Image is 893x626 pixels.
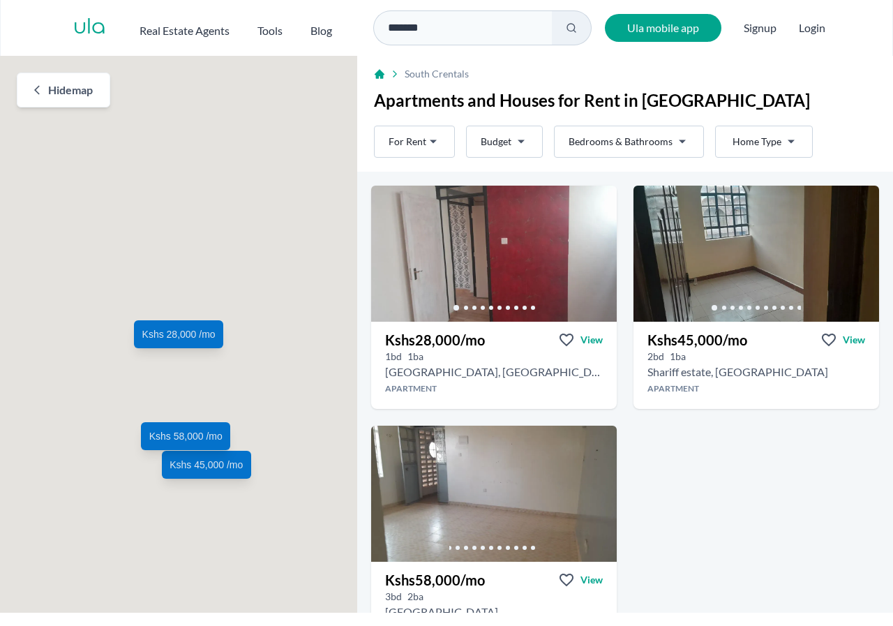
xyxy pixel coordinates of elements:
[647,364,828,380] h2: 2 bedroom Apartment for rent in South C - Kshs 45,000/mo -Shariff estate, Unnamed Road, Nairobi, ...
[141,422,230,450] a: Kshs 58,000 /mo
[385,604,498,620] h2: 3 bedroom Apartment for rent in South C - Kshs 58,000/mo -Five Star Phase 1 Estate, Five Star Roa...
[134,321,223,349] a: Kshs 28,000 /mo
[569,135,673,149] span: Bedrooms & Bathrooms
[170,458,243,472] span: Kshs 45,000 /mo
[385,350,402,364] h5: 1 bedrooms
[140,22,230,39] h2: Real Estate Agents
[140,17,230,39] button: Real Estate Agents
[580,573,603,587] span: View
[633,322,879,409] a: Kshs45,000/moViewView property in detail2bd 1ba Shariff estate, [GEOGRAPHIC_DATA]Apartment
[744,14,776,42] span: Signup
[371,322,617,409] a: Kshs28,000/moViewView property in detail1bd 1ba [GEOGRAPHIC_DATA], [GEOGRAPHIC_DATA]Apartment
[371,426,617,562] img: 3 bedroom Apartment for rent - Kshs 58,000/mo - in South C at Five Star Phase 1 Estate, Five Star...
[633,186,879,322] img: 2 bedroom Apartment for rent - Kshs 45,000/mo - in South C Shariff estate, Unnamed Road, Nairobi,...
[715,126,813,158] button: Home Type
[310,17,332,39] a: Blog
[310,22,332,39] h2: Blog
[149,429,223,443] span: Kshs 58,000 /mo
[407,590,423,604] h5: 2 bathrooms
[48,82,93,98] span: Hide map
[257,22,283,39] h2: Tools
[371,186,617,322] img: 1 bedroom Apartment for rent - Kshs 28,000/mo - in South C around Glogi ventures, Nairobi, Kenya,...
[385,590,402,604] h5: 3 bedrooms
[385,330,485,350] h3: Kshs 28,000 /mo
[554,126,704,158] button: Bedrooms & Bathrooms
[633,383,879,394] h4: Apartment
[374,126,455,158] button: For Rent
[605,14,721,42] a: Ula mobile app
[385,570,485,590] h3: Kshs 58,000 /mo
[371,383,617,394] h4: Apartment
[580,333,603,347] span: View
[405,67,469,81] span: South C rentals
[647,350,664,364] h5: 2 bedrooms
[162,451,251,479] a: Kshs 45,000 /mo
[73,15,106,40] a: ula
[257,17,283,39] button: Tools
[389,135,426,149] span: For Rent
[799,20,825,36] button: Login
[407,350,423,364] h5: 1 bathrooms
[374,89,876,112] h1: Apartments and Houses for Rent in [GEOGRAPHIC_DATA]
[481,135,511,149] span: Budget
[647,330,747,350] h3: Kshs 45,000 /mo
[733,135,781,149] span: Home Type
[140,17,360,39] nav: Main
[385,364,603,380] h2: 1 bedroom Apartment for rent in South C - Kshs 28,000/mo -Glogi ventures, Nairobi, Kenya, Nairobi...
[670,350,686,364] h5: 1 bathrooms
[843,333,865,347] span: View
[466,126,543,158] button: Budget
[142,328,216,342] span: Kshs 28,000 /mo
